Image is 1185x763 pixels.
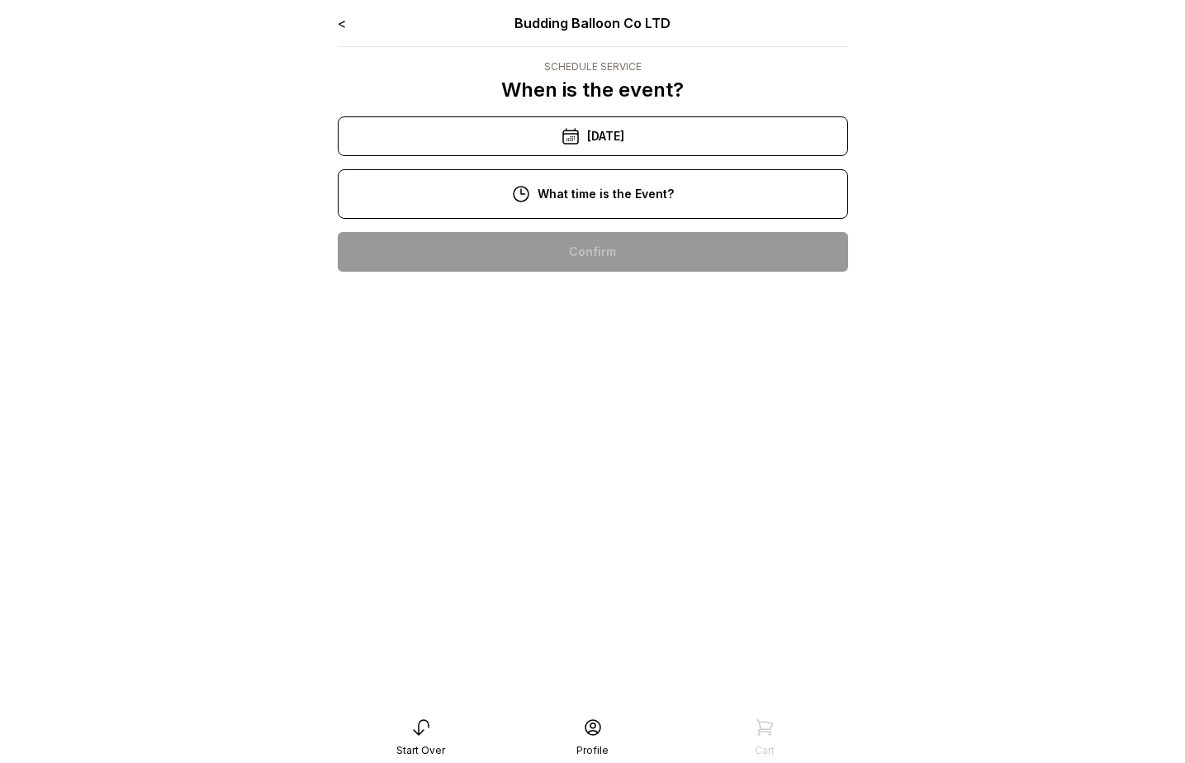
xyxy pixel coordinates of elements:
[338,116,848,156] div: [DATE]
[755,744,775,757] div: Cart
[338,15,346,31] a: <
[501,60,684,73] div: Schedule Service
[576,744,609,757] div: Profile
[396,744,445,757] div: Start Over
[439,13,746,33] div: Budding Balloon Co LTD
[501,77,684,103] p: When is the event?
